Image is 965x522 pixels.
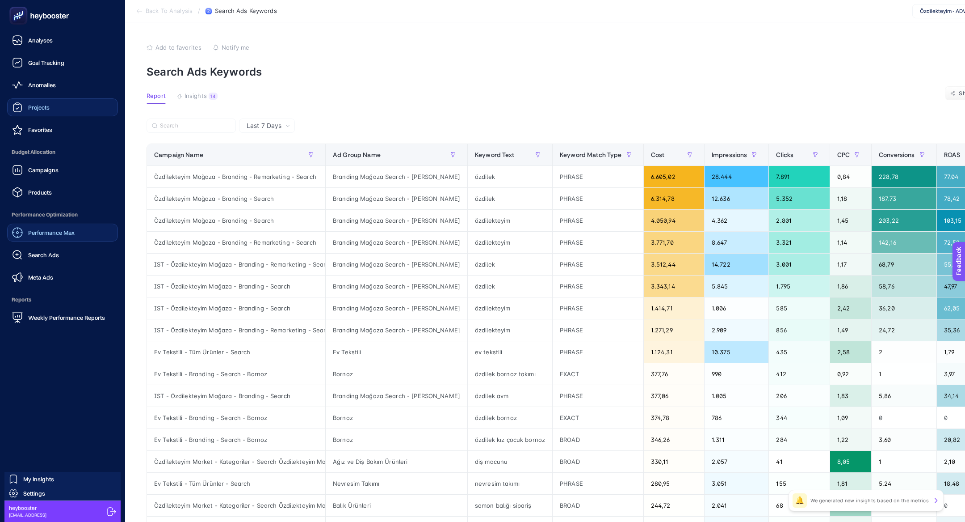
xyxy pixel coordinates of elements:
[326,210,467,231] div: Branding Mağaza Search - [PERSON_NAME]
[28,229,75,236] span: Performance Max
[222,44,249,51] span: Notify me
[769,407,829,429] div: 344
[705,363,769,385] div: 990
[326,319,467,341] div: Branding Mağaza Search - [PERSON_NAME]
[705,276,769,297] div: 5.845
[553,341,643,363] div: PHRASE
[4,472,121,486] a: My Insights
[468,276,552,297] div: özdilek
[644,210,704,231] div: 4.050,94
[468,473,552,494] div: nevresim takımı
[830,319,871,341] div: 1,49
[872,297,936,319] div: 36,20
[837,151,850,158] span: CPC
[872,232,936,253] div: 142,16
[705,341,769,363] div: 10.375
[28,81,56,89] span: Anomalies
[769,276,829,297] div: 1.795
[333,151,381,158] span: Ad Group Name
[872,276,936,297] div: 58,76
[872,319,936,341] div: 24,72
[28,314,105,321] span: Weekly Performance Reports
[23,490,45,497] span: Settings
[553,210,643,231] div: PHRASE
[712,151,747,158] span: Impressions
[872,385,936,407] div: 5,86
[769,495,829,516] div: 68
[28,189,52,196] span: Products
[644,341,704,363] div: 1.124,31
[468,407,552,429] div: özdilek bornoz
[553,319,643,341] div: PHRASE
[147,385,325,407] div: IST - Özdilekteyim Mağaza - Branding - Search
[769,166,829,187] div: 7.891
[7,268,118,286] a: Meta Ads
[769,341,829,363] div: 435
[830,473,871,494] div: 1,81
[7,76,118,94] a: Anomalies
[147,210,325,231] div: Özdilekteyim Mağaza - Branding - Search
[7,161,118,179] a: Campaigns
[830,363,871,385] div: 0,92
[468,451,552,472] div: diş macunu
[147,232,325,253] div: Özdilekteyim Mağaza - Branding - Remarketing - Search
[769,232,829,253] div: 3.321
[7,224,118,242] a: Performance Max
[644,473,704,494] div: 280,95
[7,309,118,327] a: Weekly Performance Reports
[872,166,936,187] div: 228,78
[830,254,871,275] div: 1,17
[160,123,231,129] input: Search
[147,495,325,516] div: Özdilekteyim Market - Kategoriler - Search Özdilekteyim Market - Kategoriler - Search - B
[872,341,936,363] div: 2
[468,188,552,209] div: özdilek
[7,31,118,49] a: Analyses
[830,166,871,187] div: 0,84
[705,254,769,275] div: 14.722
[146,8,193,15] span: Back To Analysis
[28,126,52,133] span: Favorites
[553,429,643,450] div: BROAD
[326,407,467,429] div: Bornoz
[326,254,467,275] div: Branding Mağaza Search - [PERSON_NAME]
[468,319,552,341] div: özdilekteyim
[28,59,64,66] span: Goal Tracking
[776,151,793,158] span: Clicks
[28,274,53,281] span: Meta Ads
[326,297,467,319] div: Branding Mağaza Search - [PERSON_NAME]
[147,188,325,209] div: Özdilekteyim Mağaza - Branding - Search
[769,473,829,494] div: 155
[326,276,467,297] div: Branding Mağaza Search - [PERSON_NAME]
[326,341,467,363] div: Ev Tekstili
[830,276,871,297] div: 1,86
[28,251,59,259] span: Search Ads
[185,93,207,100] span: Insights
[147,276,325,297] div: IST - Özdilekteyim Mağaza - Branding - Search
[830,385,871,407] div: 1,83
[872,188,936,209] div: 187,73
[326,451,467,472] div: Ağız ve Diş Bakım Ürünleri
[553,385,643,407] div: PHRASE
[326,363,467,385] div: Bornoz
[9,505,46,512] span: heybooster
[147,341,325,363] div: Ev Tekstili - Tüm Ürünler - Search
[147,297,325,319] div: IST - Özdilekteyim Mağaza - Branding - Search
[468,363,552,385] div: özdilek bornoz takımı
[7,54,118,72] a: Goal Tracking
[705,188,769,209] div: 12.636
[5,3,34,10] span: Feedback
[705,319,769,341] div: 2.909
[553,297,643,319] div: PHRASE
[644,232,704,253] div: 3.771,70
[769,188,829,209] div: 5.352
[769,319,829,341] div: 856
[155,44,201,51] span: Add to favorites
[147,254,325,275] div: IST - Özdilekteyim Mağaza - Branding - Remarketing - Search
[769,254,829,275] div: 3.001
[326,429,467,450] div: Bornoz
[644,254,704,275] div: 3.512,44
[468,254,552,275] div: özdilek
[769,451,829,472] div: 41
[28,37,53,44] span: Analyses
[553,188,643,209] div: PHRASE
